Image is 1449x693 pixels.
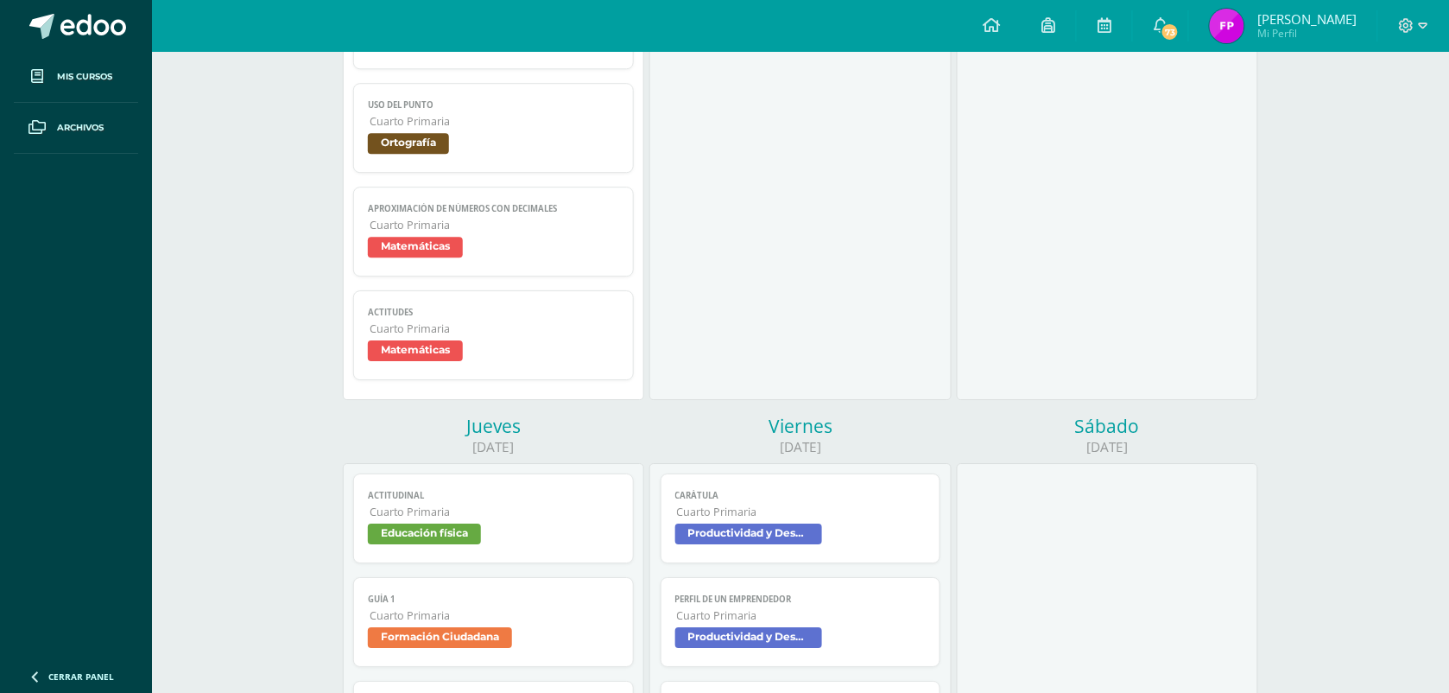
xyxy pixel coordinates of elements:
[649,414,951,438] div: Viernes
[675,490,927,501] span: Carátula
[353,83,634,173] a: Uso del puntoCuarto PrimariaOrtografía
[353,577,634,667] a: Guía 1Cuarto PrimariaFormación Ciudadana
[343,438,644,456] div: [DATE]
[370,114,619,129] span: Cuarto Primaria
[370,218,619,232] span: Cuarto Primaria
[370,608,619,623] span: Cuarto Primaria
[1161,22,1180,41] span: 73
[675,627,822,648] span: Productividad y Desarrollo
[370,321,619,336] span: Cuarto Primaria
[661,577,941,667] a: Perfil de un EmprendedorCuarto PrimariaProductividad y Desarrollo
[957,414,1258,438] div: Sábado
[368,203,619,214] span: Aproximación de números con decimales
[368,490,619,501] span: Actitudinal
[368,237,463,257] span: Matemáticas
[661,474,941,563] a: CarátulaCuarto PrimariaProductividad y Desarrollo
[14,52,138,103] a: Mis cursos
[368,99,619,111] span: Uso del punto
[677,505,927,519] span: Cuarto Primaria
[677,608,927,623] span: Cuarto Primaria
[353,290,634,380] a: ActitudesCuarto PrimariaMatemáticas
[368,340,463,361] span: Matemáticas
[353,187,634,277] a: Aproximación de números con decimalesCuarto PrimariaMatemáticas
[1210,9,1244,43] img: d7b1b0a46d69e5a47d38d455e8f0f34b.png
[1257,26,1357,41] span: Mi Perfil
[675,594,927,605] span: Perfil de un Emprendedor
[368,133,449,154] span: Ortografía
[368,307,619,318] span: Actitudes
[57,121,104,135] span: Archivos
[675,524,822,544] span: Productividad y Desarrollo
[57,70,112,84] span: Mis cursos
[343,414,644,438] div: Jueves
[368,594,619,605] span: Guía 1
[1257,10,1357,28] span: [PERSON_NAME]
[48,671,114,683] span: Cerrar panel
[368,627,512,648] span: Formación Ciudadana
[370,505,619,519] span: Cuarto Primaria
[649,438,951,456] div: [DATE]
[957,438,1258,456] div: [DATE]
[368,524,481,544] span: Educación física
[353,474,634,563] a: ActitudinalCuarto PrimariaEducación física
[14,103,138,154] a: Archivos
